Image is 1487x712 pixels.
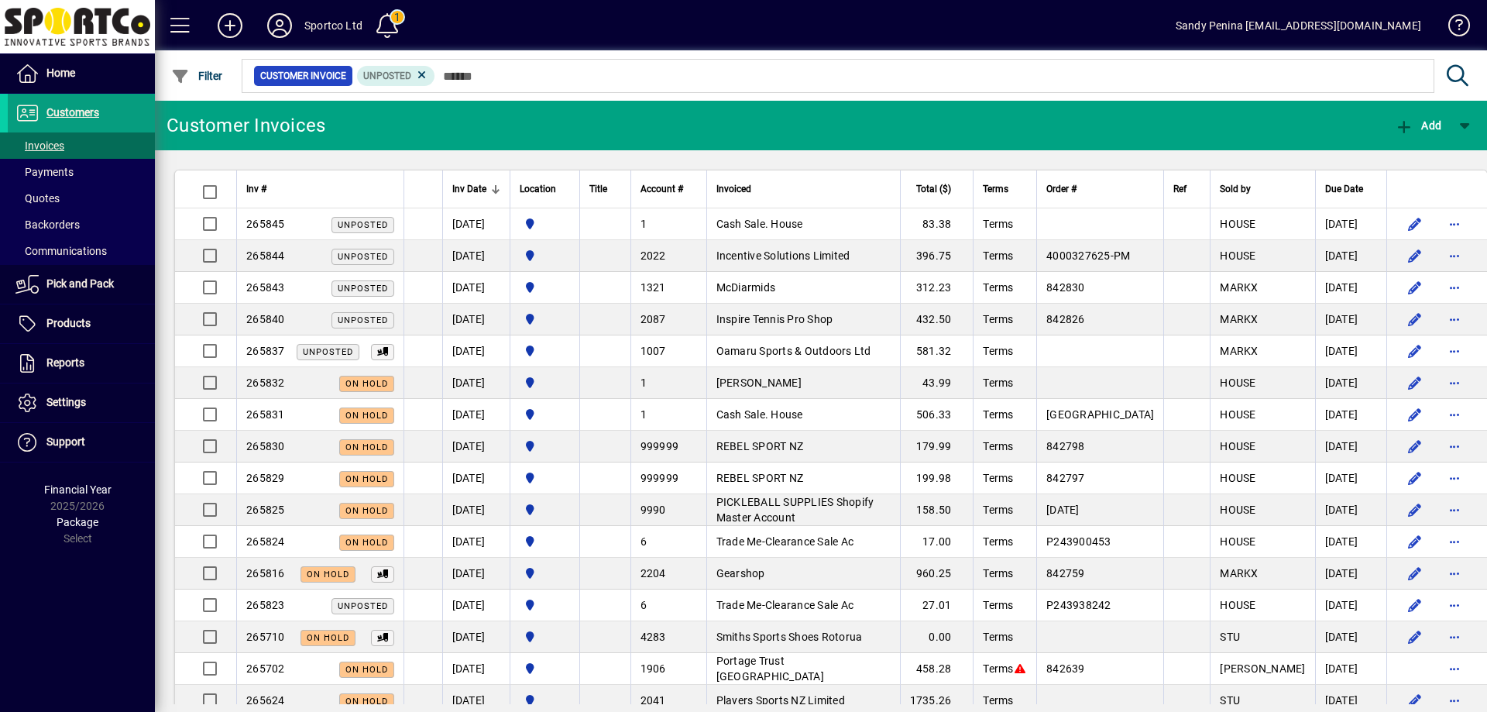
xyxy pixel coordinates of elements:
[1443,529,1468,554] button: More options
[1403,275,1427,300] button: Edit
[1315,240,1386,272] td: [DATE]
[1220,662,1305,675] span: [PERSON_NAME]
[205,12,255,40] button: Add
[246,694,285,707] span: 265624
[983,181,1008,198] span: Terms
[1046,567,1085,580] span: 842759
[983,504,1013,516] span: Terms
[716,281,776,294] span: McDiarmids
[1046,181,1077,198] span: Order #
[520,342,570,359] span: Sportco Ltd Warehouse
[900,272,974,304] td: 312.23
[716,249,850,262] span: Incentive Solutions Limited
[900,335,974,367] td: 581.32
[1046,599,1111,611] span: P243938242
[442,240,510,272] td: [DATE]
[1220,377,1255,389] span: HOUSE
[716,408,803,421] span: Cash Sale. House
[171,70,223,82] span: Filter
[640,535,647,548] span: 6
[246,313,285,325] span: 265840
[8,423,155,462] a: Support
[1046,281,1085,294] span: 842830
[345,411,388,421] span: On hold
[640,181,697,198] div: Account #
[640,472,679,484] span: 999999
[520,501,570,518] span: Sportco Ltd Warehouse
[640,694,666,707] span: 2041
[1220,181,1251,198] span: Sold by
[520,470,570,487] span: Sportco Ltd Warehouse
[46,106,99,119] span: Customers
[1220,631,1240,643] span: STU
[640,181,683,198] span: Account #
[520,279,570,296] span: Sportco Ltd Warehouse
[716,313,833,325] span: Inspire Tennis Pro Shop
[1315,399,1386,431] td: [DATE]
[520,247,570,264] span: Sportco Ltd Warehouse
[46,317,91,329] span: Products
[303,347,353,357] span: Unposted
[442,367,510,399] td: [DATE]
[15,139,64,152] span: Invoices
[8,212,155,238] a: Backorders
[640,249,666,262] span: 2022
[1403,593,1427,617] button: Edit
[246,504,285,516] span: 265825
[442,208,510,240] td: [DATE]
[1046,249,1130,262] span: 4000327625-PM
[520,374,570,391] span: Sportco Ltd Warehouse
[716,535,854,548] span: Trade Me-Clearance Sale Ac
[1391,112,1445,139] button: Add
[983,694,1013,707] span: Terms
[1395,119,1441,132] span: Add
[1220,440,1255,452] span: HOUSE
[1176,13,1421,38] div: Sandy Penina [EMAIL_ADDRESS][DOMAIN_NAME]
[900,590,974,621] td: 27.01
[15,218,80,231] span: Backorders
[246,218,285,230] span: 265845
[8,159,155,185] a: Payments
[520,438,570,455] span: Sportco Ltd Warehouse
[900,399,974,431] td: 506.33
[983,440,1013,452] span: Terms
[983,345,1013,357] span: Terms
[1315,304,1386,335] td: [DATE]
[46,396,86,408] span: Settings
[910,181,966,198] div: Total ($)
[1443,275,1468,300] button: More options
[1443,593,1468,617] button: More options
[520,406,570,423] span: Sportco Ltd Warehouse
[1315,494,1386,526] td: [DATE]
[900,463,974,494] td: 199.98
[716,181,891,198] div: Invoiced
[1220,694,1240,707] span: STU
[1403,434,1427,459] button: Edit
[520,692,570,709] span: Sportco Ltd Warehouse
[1403,497,1427,522] button: Edit
[307,633,349,643] span: On hold
[1315,590,1386,621] td: [DATE]
[1325,181,1363,198] span: Due Date
[1315,208,1386,240] td: [DATE]
[442,558,510,590] td: [DATE]
[246,249,285,262] span: 265844
[15,245,107,257] span: Communications
[345,379,388,389] span: On hold
[1443,402,1468,427] button: More options
[900,621,974,653] td: 0.00
[1046,535,1111,548] span: P243900453
[1220,567,1258,580] span: MARKX
[8,344,155,383] a: Reports
[1220,535,1255,548] span: HOUSE
[246,662,285,675] span: 265702
[1220,249,1255,262] span: HOUSE
[442,526,510,558] td: [DATE]
[640,631,666,643] span: 4283
[338,601,388,611] span: Unposted
[900,367,974,399] td: 43.99
[338,315,388,325] span: Unposted
[716,440,804,452] span: REBEL SPORT NZ
[900,526,974,558] td: 17.00
[640,408,647,421] span: 1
